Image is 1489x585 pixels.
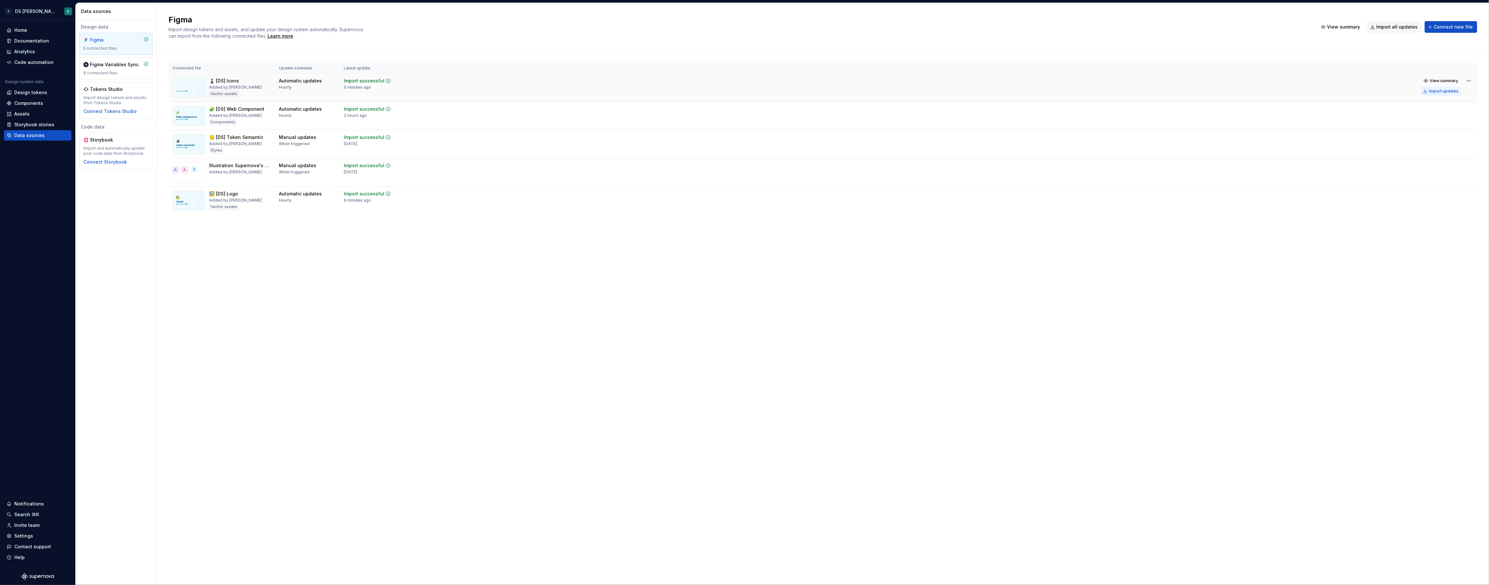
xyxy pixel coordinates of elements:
[4,87,71,98] a: Design tokens
[14,533,33,539] div: Settings
[90,137,121,143] div: Storybook
[90,86,123,93] div: Tokens Studio
[275,63,340,74] th: Update schedule
[83,95,149,106] div: Import design tokens and assets from Tokens Studio
[4,531,71,541] a: Settings
[80,124,153,130] div: Code data
[14,554,25,561] div: Help
[279,106,322,112] div: Automatic updates
[21,573,54,580] svg: Supernova Logo
[1318,21,1365,33] button: View summary
[14,121,54,128] div: Storybook stories
[209,141,262,146] div: Added by [PERSON_NAME]
[14,27,27,33] div: Home
[5,79,44,84] div: Design system data
[344,78,384,84] div: Import successful
[4,541,71,552] button: Contact support
[83,46,149,51] div: 5 connected files
[4,98,71,108] a: Components
[209,191,238,197] div: 🖼️ [DS] Logo
[4,499,71,509] button: Notifications
[1421,87,1462,96] button: Import updates
[80,57,153,80] a: Figma Variables Sync6 connected files
[209,162,271,169] div: Illustration Supernova's documentation
[14,100,43,106] div: Components
[80,82,153,118] a: Tokens StudioImport design tokens and assets from Tokens StudioConnect Tokens Studio
[1367,21,1422,33] button: Import all updates
[14,89,47,96] div: Design tokens
[83,108,137,115] button: Connect Tokens Studio
[344,162,384,169] div: Import successful
[209,91,239,97] div: Vector assets
[344,191,384,197] div: Import successful
[83,159,127,165] button: Connect Storybook
[169,63,275,74] th: Connected file
[14,59,54,66] div: Code automation
[209,147,224,154] div: Styles
[279,113,292,118] div: Hourly
[83,70,149,76] div: 6 connected files
[4,552,71,563] button: Help
[279,162,316,169] div: Manual updates
[209,113,262,118] div: Added by [PERSON_NAME]
[209,85,262,90] div: Added by [PERSON_NAME]
[90,37,121,43] div: Figma
[4,509,71,520] button: Search ⌘K
[67,9,69,14] div: O
[279,134,316,141] div: Manual updates
[83,146,149,156] div: Import and automatically update your code data from Storybook.
[1377,24,1418,30] span: Import all updates
[4,57,71,68] a: Code automation
[209,204,239,210] div: Vector assets
[81,8,154,15] div: Data sources
[1421,76,1462,85] button: View summary
[209,119,237,125] div: Components
[279,191,322,197] div: Automatic updates
[14,543,51,550] div: Contact support
[344,106,384,112] div: Import successful
[14,111,30,117] div: Assets
[4,119,71,130] a: Storybook stories
[209,134,263,141] div: 🪙 [DS] Token Semantic
[267,34,294,39] span: .
[209,106,264,112] div: 🧩 [DS] Web Component
[1430,78,1458,83] span: View summary
[14,522,40,529] div: Invite team
[209,78,239,84] div: ♟️ [DS] Icons
[80,33,153,55] a: Figma5 connected files
[344,134,384,141] div: Import successful
[1425,21,1477,33] button: Connect new file
[4,109,71,119] a: Assets
[14,511,39,518] div: Search ⌘K
[169,27,364,39] span: Import design tokens and assets, and update your design system automatically. Supernova can impor...
[14,38,49,44] div: Documentation
[1429,89,1459,94] div: Import updates
[4,36,71,46] a: Documentation
[279,78,322,84] div: Automatic updates
[1327,24,1360,30] span: View summary
[14,132,44,139] div: Data sources
[5,7,12,15] div: C
[1,4,74,18] button: CDS [PERSON_NAME]O
[279,141,309,146] div: When triggered
[268,33,293,39] div: Learn more
[344,85,371,90] div: 5 minutes ago
[90,61,139,68] div: Figma Variables Sync
[340,63,407,74] th: Latest update
[4,130,71,141] a: Data sources
[80,24,153,30] div: Design data
[4,25,71,35] a: Home
[344,113,367,118] div: 2 hours ago
[279,169,309,175] div: When triggered
[80,133,153,169] a: StorybookImport and automatically update your code data from Storybook.Connect Storybook
[344,141,357,146] div: [DATE]
[344,169,357,175] div: [DATE]
[209,198,262,203] div: Added by [PERSON_NAME]
[279,85,292,90] div: Hourly
[4,520,71,530] a: Invite team
[279,198,292,203] div: Hourly
[14,501,44,507] div: Notifications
